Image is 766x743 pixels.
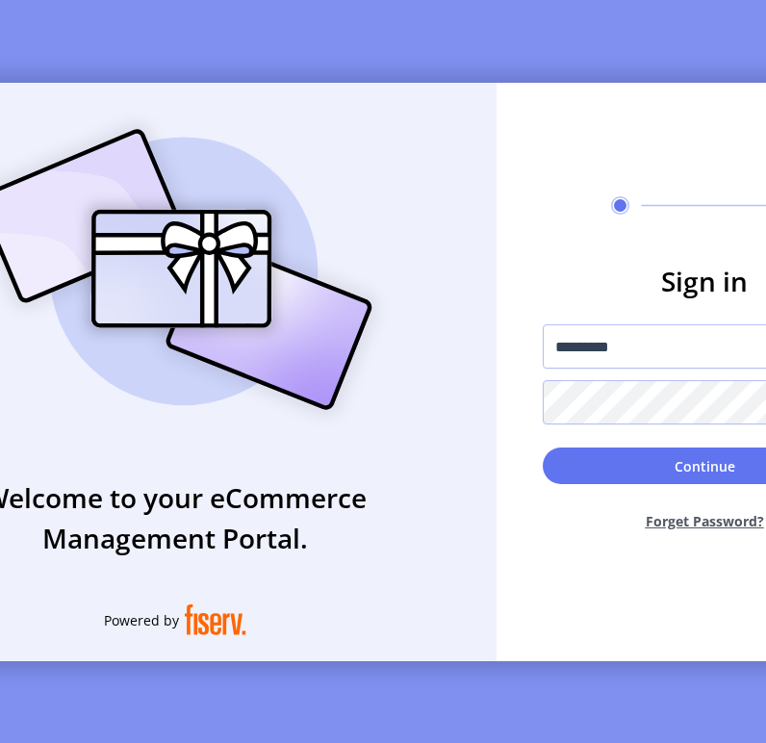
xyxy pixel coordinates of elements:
[104,610,179,630] span: Powered by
